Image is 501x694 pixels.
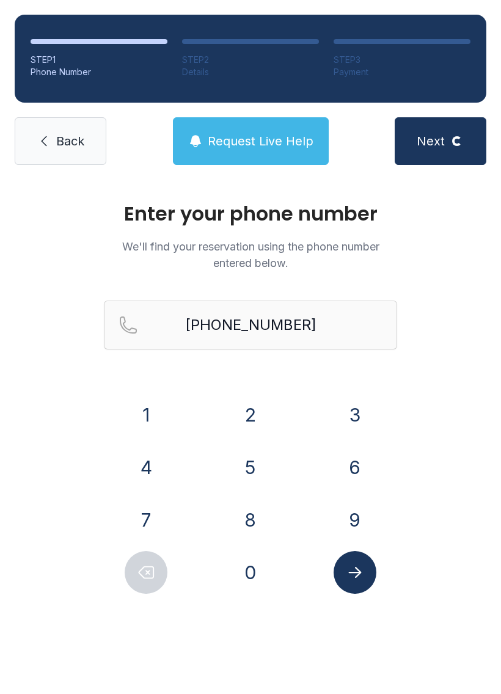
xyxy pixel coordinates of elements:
[104,204,397,224] h1: Enter your phone number
[182,66,319,78] div: Details
[417,133,445,150] span: Next
[125,393,167,436] button: 1
[334,393,376,436] button: 3
[208,133,313,150] span: Request Live Help
[125,499,167,541] button: 7
[104,238,397,271] p: We'll find your reservation using the phone number entered below.
[125,446,167,489] button: 4
[334,446,376,489] button: 6
[229,499,272,541] button: 8
[334,499,376,541] button: 9
[229,551,272,594] button: 0
[229,393,272,436] button: 2
[334,66,470,78] div: Payment
[334,54,470,66] div: STEP 3
[182,54,319,66] div: STEP 2
[31,54,167,66] div: STEP 1
[334,551,376,594] button: Submit lookup form
[229,446,272,489] button: 5
[125,551,167,594] button: Delete number
[56,133,84,150] span: Back
[31,66,167,78] div: Phone Number
[104,301,397,349] input: Reservation phone number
